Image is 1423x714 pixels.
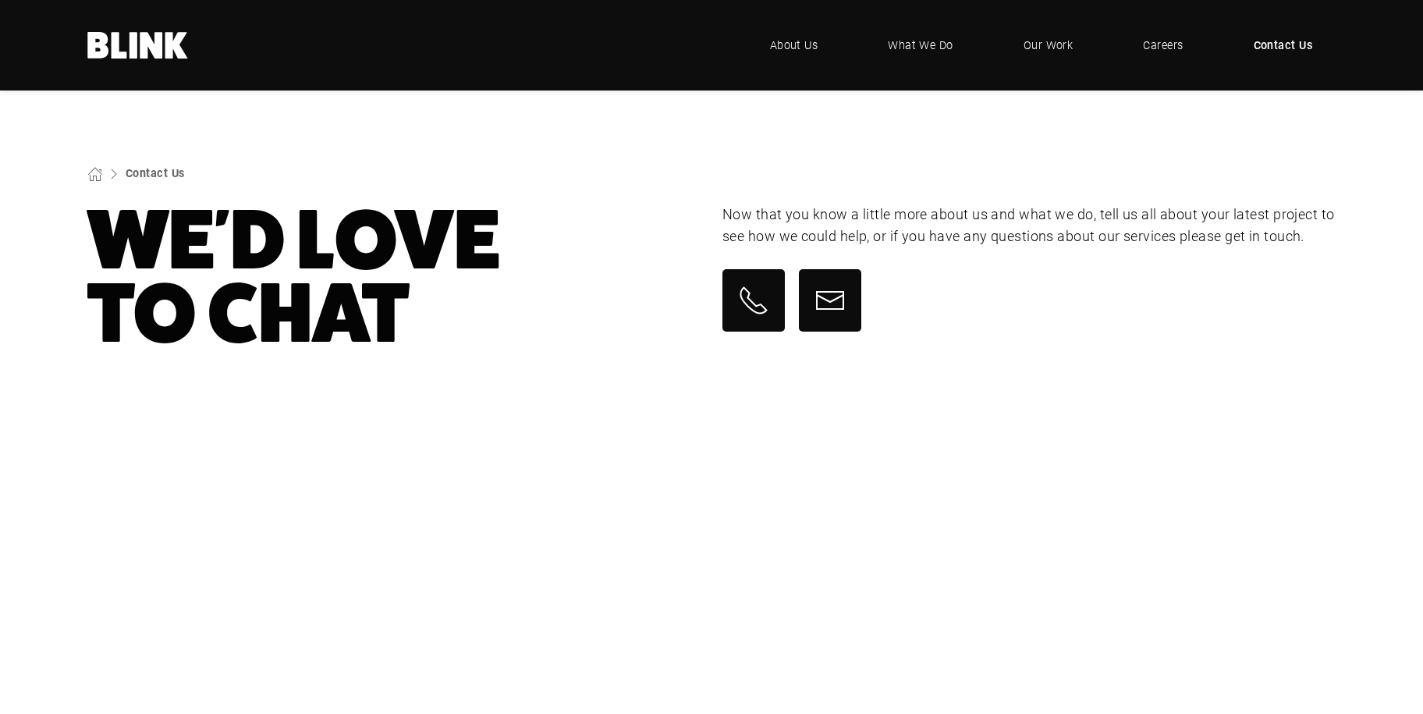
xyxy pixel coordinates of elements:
[1254,37,1313,54] span: Contact Us
[1143,37,1183,54] span: Careers
[87,204,701,350] h1: We'd Love To Chat
[1024,37,1073,54] span: Our Work
[1120,22,1206,69] a: Careers
[770,37,818,54] span: About Us
[722,204,1336,247] p: Now that you know a little more about us and what we do, tell us all about your latest project to...
[888,37,953,54] span: What We Do
[1230,22,1336,69] a: Contact Us
[87,32,189,59] a: Home
[864,22,977,69] a: What We Do
[1000,22,1097,69] a: Our Work
[126,165,185,180] a: Contact Us
[747,22,842,69] a: About Us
